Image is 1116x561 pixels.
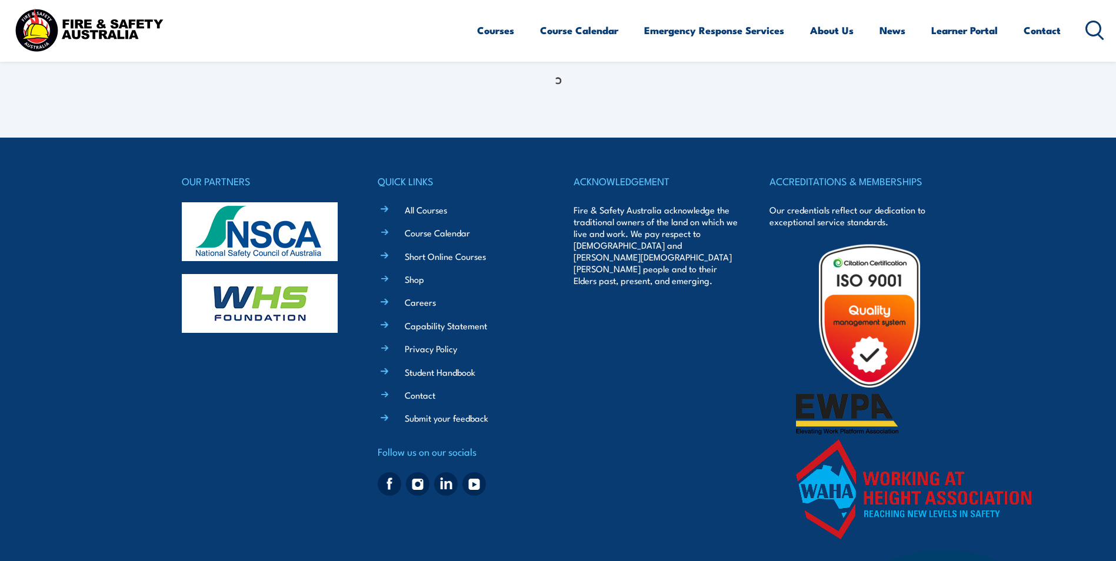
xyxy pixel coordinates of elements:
h4: Follow us on our socials [378,443,542,460]
a: Careers [405,296,436,308]
a: Contact [405,389,435,401]
h4: ACKNOWLEDGEMENT [574,173,738,189]
p: Fire & Safety Australia acknowledge the traditional owners of the land on which we live and work.... [574,204,738,286]
h4: OUR PARTNERS [182,173,347,189]
a: News [880,15,905,46]
a: Privacy Policy [405,342,457,355]
img: nsca-logo-footer [182,202,338,261]
a: About Us [810,15,854,46]
a: Course Calendar [405,226,470,239]
h4: QUICK LINKS [378,173,542,189]
a: Student Handbook [405,366,475,378]
a: Short Online Courses [405,250,486,262]
img: WAHA Working at height association – view FSAs working at height courses [796,439,1031,539]
a: Course Calendar [540,15,618,46]
h4: ACCREDITATIONS & MEMBERSHIPS [769,173,934,189]
a: Courses [477,15,514,46]
a: All Courses [405,203,447,216]
a: Submit your feedback [405,412,488,424]
a: Emergency Response Services [644,15,784,46]
a: Learner Portal [931,15,998,46]
a: Shop [405,273,424,285]
img: whs-logo-footer [182,274,338,333]
p: Our credentials reflect our dedication to exceptional service standards. [769,204,934,228]
a: Capability Statement [405,319,487,332]
img: Untitled design (19) [796,242,943,389]
img: ewpa-logo [796,394,898,435]
a: Contact [1024,15,1061,46]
